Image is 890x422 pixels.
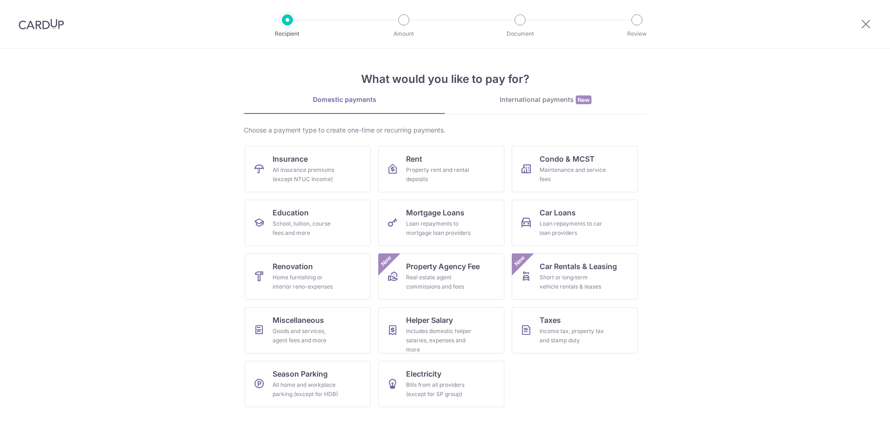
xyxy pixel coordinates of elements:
[406,327,473,354] div: Includes domestic helper salaries, expenses and more
[512,253,528,269] span: New
[603,29,671,38] p: Review
[379,253,394,269] span: New
[512,307,638,353] a: TaxesIncome tax, property tax and stamp duty
[19,19,64,30] img: CardUp
[512,146,638,192] a: Condo & MCSTMaintenance and service fees
[512,200,638,246] a: Car LoansLoan repayments to car loan providers
[245,200,371,246] a: EducationSchool, tuition, course fees and more
[406,273,473,291] div: Real estate agent commissions and fees
[486,29,554,38] p: Document
[244,95,445,104] div: Domestic payments
[245,253,371,300] a: RenovationHome furnishing or interior reno-expenses
[406,380,473,399] div: Bills from all providers (except for SP group)
[406,153,422,164] span: Rent
[273,380,339,399] div: All home and workplace parking (except for HDB)
[273,153,308,164] span: Insurance
[540,219,606,238] div: Loan repayments to car loan providers
[406,207,464,218] span: Mortgage Loans
[253,29,322,38] p: Recipient
[273,368,328,379] span: Season Parking
[245,307,371,353] a: MiscellaneousGoods and services, agent fees and more
[406,368,441,379] span: Electricity
[378,307,504,353] a: Helper SalaryIncludes domestic helper salaries, expenses and more
[273,207,309,218] span: Education
[273,273,339,291] div: Home furnishing or interior reno-expenses
[273,261,313,272] span: Renovation
[273,165,339,184] div: All insurance premiums (except NTUC Income)
[273,219,339,238] div: School, tuition, course fees and more
[540,261,617,272] span: Car Rentals & Leasing
[245,361,371,407] a: Season ParkingAll home and workplace parking (except for HDB)
[406,315,453,326] span: Helper Salary
[378,253,504,300] a: Property Agency FeeReal estate agent commissions and feesNew
[512,253,638,300] a: Car Rentals & LeasingShort or long‑term vehicle rentals & leasesNew
[540,327,606,345] div: Income tax, property tax and stamp duty
[273,327,339,345] div: Goods and services, agent fees and more
[540,165,606,184] div: Maintenance and service fees
[378,146,504,192] a: RentProperty rent and rental deposits
[245,146,371,192] a: InsuranceAll insurance premiums (except NTUC Income)
[406,219,473,238] div: Loan repayments to mortgage loan providers
[244,126,646,135] div: Choose a payment type to create one-time or recurring payments.
[540,273,606,291] div: Short or long‑term vehicle rentals & leases
[369,29,438,38] p: Amount
[406,165,473,184] div: Property rent and rental deposits
[445,95,646,105] div: International payments
[540,315,561,326] span: Taxes
[406,261,480,272] span: Property Agency Fee
[540,153,595,164] span: Condo & MCST
[273,315,324,326] span: Miscellaneous
[576,95,591,104] span: New
[378,200,504,246] a: Mortgage LoansLoan repayments to mortgage loan providers
[540,207,576,218] span: Car Loans
[378,361,504,407] a: ElectricityBills from all providers (except for SP group)
[244,71,646,88] h4: What would you like to pay for?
